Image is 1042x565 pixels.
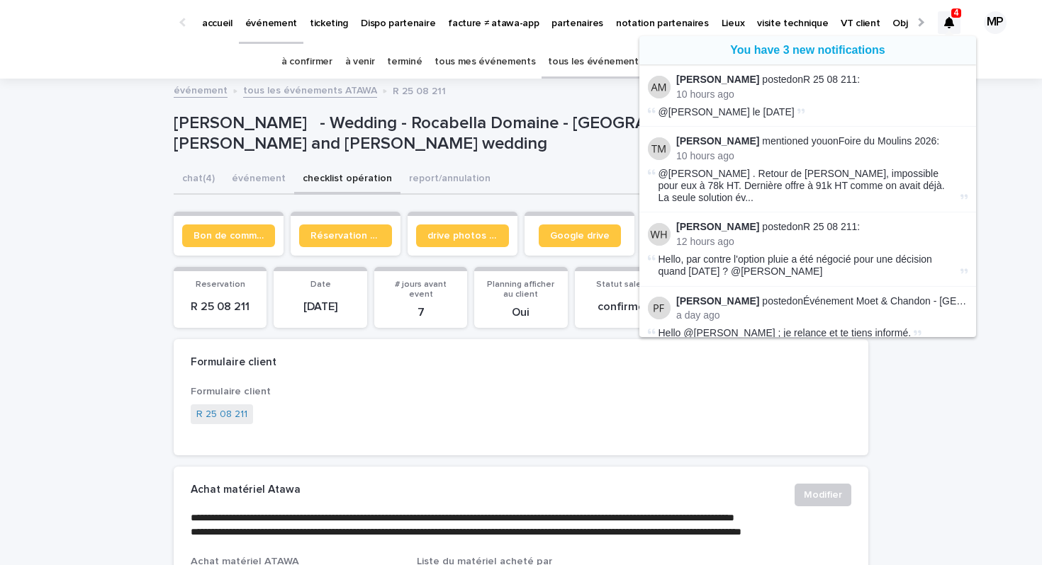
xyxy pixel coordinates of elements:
a: tous les événements ATAWA [243,81,377,98]
p: R 25 08 211 [393,82,446,98]
a: terminé [387,45,422,79]
a: R 25 08 211 [803,74,857,85]
span: Google drive [550,231,610,241]
p: 10 hours ago [676,89,968,101]
p: 7 [383,306,459,319]
a: drive photos coordinateur [416,224,509,247]
span: # jours avant event [395,280,447,299]
p: 4 [954,8,959,18]
span: @[PERSON_NAME] le [DATE] [659,106,795,118]
span: Statut sales [596,280,646,289]
p: mentioned you on : [676,135,968,147]
button: événement [223,165,294,195]
p: [DATE] [282,300,358,314]
a: Foire du Moulins 2026 [839,135,937,147]
p: R 25 08 211 [182,300,258,314]
button: chat (4) [174,165,223,195]
p: a day ago [676,309,968,321]
h2: Achat matériel Atawa [191,484,301,496]
span: Reservation [196,280,245,289]
span: Planning afficher au client [487,280,554,299]
img: Pierre-Axel de Fournoux [648,297,671,319]
span: Hello @[PERSON_NAME] ; je relance et te tiens informé. [659,327,912,338]
p: posted on : [676,295,968,307]
p: posted on : [676,74,968,86]
button: You have 3 new notifications [639,36,976,64]
a: You have 3 new notifications [730,44,885,57]
span: @[PERSON_NAME] . Retour de [PERSON_NAME], impossible pour eux à 78k HT. Dernière offre à 91k HT c... [659,168,958,203]
button: Modifier [795,484,851,506]
a: événement [174,81,228,98]
div: MP [984,11,1007,34]
a: tous les événements ATAWA [548,45,676,79]
div: 4 [938,11,960,34]
img: Ls34BcGeRexTGTNfXpUC [28,8,166,37]
span: Date [310,280,331,289]
span: Modifier [804,488,842,502]
a: tous mes événements [435,45,535,79]
img: William Hearsey [648,223,671,246]
span: Formulaire client [191,387,271,396]
a: R 25 08 211 [196,407,247,422]
strong: [PERSON_NAME] [676,74,759,85]
span: Bon de commande [194,231,264,241]
strong: [PERSON_NAME] [676,135,759,147]
strong: [PERSON_NAME] [676,221,759,232]
strong: [PERSON_NAME] [676,295,759,307]
button: checklist opération [294,165,400,195]
button: report/annulation [400,165,499,195]
a: Réservation client [299,224,392,247]
img: Alexandre-Arthur Martin [648,76,671,98]
a: à venir [345,45,375,79]
p: 10 hours ago [676,150,968,162]
a: R 25 08 211 [803,221,857,232]
span: drive photos coordinateur [427,231,498,241]
h2: Formulaire client [191,356,276,369]
a: à confirmer [281,45,332,79]
a: Google drive [539,224,621,247]
p: Oui [483,306,559,319]
img: Theo Maillet [648,137,671,160]
span: Réservation client [310,231,381,241]
a: Bon de commande [182,224,275,247]
p: posted on : [676,221,968,233]
p: [PERSON_NAME] - Wedding - Rocabella Domaine - [GEOGRAPHIC_DATA] - [PERSON_NAME] and [PERSON_NAME]... [174,113,758,154]
p: 12 hours ago [676,236,968,248]
p: confirmé [583,300,659,314]
span: Hello, par contre l'option pluie a été négocié pour une décision quand [DATE] ? @[PERSON_NAME] [659,253,932,277]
